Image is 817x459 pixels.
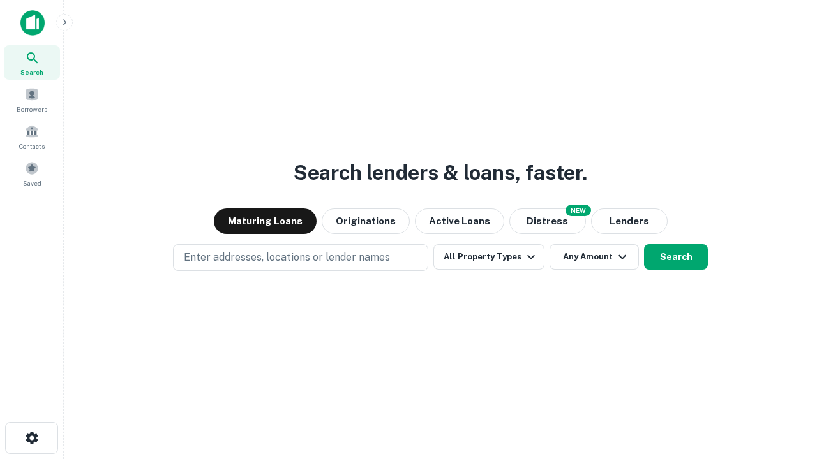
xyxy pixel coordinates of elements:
[214,208,317,234] button: Maturing Loans
[753,357,817,418] iframe: Chat Widget
[433,244,544,270] button: All Property Types
[4,156,60,191] a: Saved
[20,10,45,36] img: capitalize-icon.png
[550,244,639,270] button: Any Amount
[20,67,43,77] span: Search
[415,208,504,234] button: Active Loans
[19,141,45,151] span: Contacts
[509,208,586,234] button: Search distressed loans with lien and other non-mortgage details.
[644,244,708,270] button: Search
[184,250,390,265] p: Enter addresses, locations or lender names
[294,157,587,188] h3: Search lenders & loans, faster.
[17,104,47,114] span: Borrowers
[4,119,60,154] a: Contacts
[4,82,60,117] a: Borrowers
[566,205,591,216] div: NEW
[4,45,60,80] a: Search
[23,178,41,188] span: Saved
[173,244,428,271] button: Enter addresses, locations or lender names
[322,208,410,234] button: Originations
[591,208,668,234] button: Lenders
